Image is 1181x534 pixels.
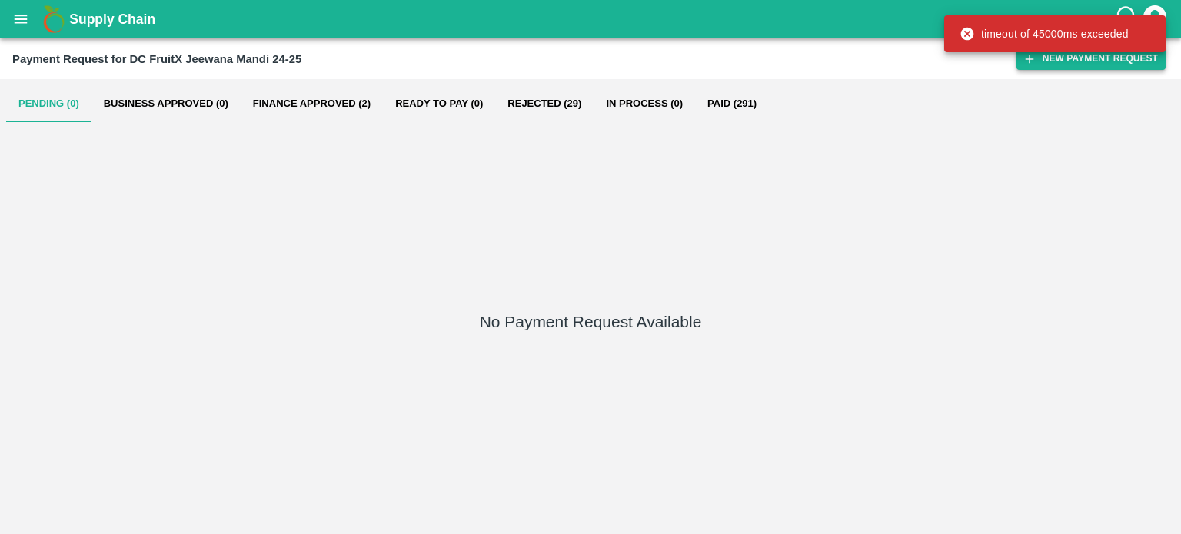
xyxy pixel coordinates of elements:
div: customer-support [1114,5,1141,33]
button: Rejected (29) [495,85,594,122]
h5: No Payment Request Available [480,311,702,333]
button: Pending (0) [6,85,91,122]
b: Supply Chain [69,12,155,27]
a: Supply Chain [69,8,1114,30]
div: timeout of 45000ms exceeded [960,20,1129,48]
button: Paid (291) [695,85,769,122]
button: Business Approved (0) [91,85,241,122]
div: account of current user [1141,3,1169,35]
button: Finance Approved (2) [241,85,383,122]
img: logo [38,4,69,35]
button: open drawer [3,2,38,37]
button: In Process (0) [594,85,695,122]
b: Payment Request for DC FruitX Jeewana Mandi 24-25 [12,53,301,65]
button: New Payment Request [1016,48,1166,70]
button: Ready To Pay (0) [383,85,495,122]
